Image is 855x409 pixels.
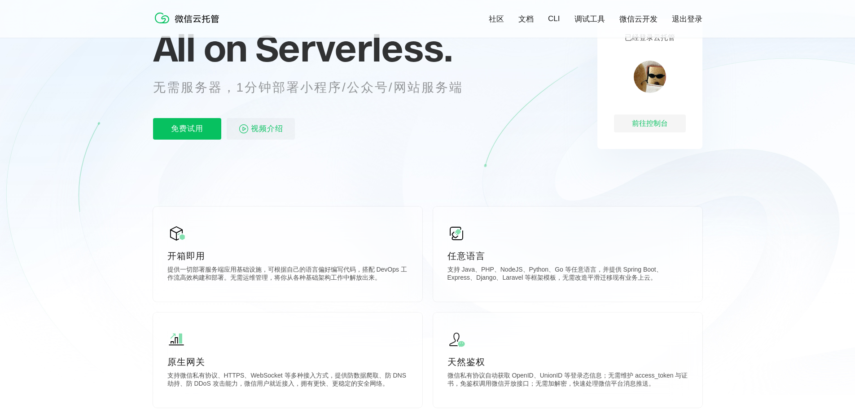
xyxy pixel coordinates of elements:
a: 文档 [518,14,534,24]
span: All on [153,26,247,70]
a: 退出登录 [672,14,702,24]
span: 视频介绍 [251,118,283,140]
span: Serverless. [255,26,452,70]
p: 支持 Java、PHP、NodeJS、Python、Go 等任意语言，并提供 Spring Boot、Express、Django、Laravel 等框架模板，无需改造平滑迁移现有业务上云。 [447,266,688,284]
p: 支持微信私有协议、HTTPS、WebSocket 等多种接入方式，提供防数据爬取、防 DNS 劫持、防 DDoS 攻击能力，微信用户就近接入，拥有更快、更稳定的安全网络。 [167,372,408,390]
a: 调试工具 [574,14,605,24]
a: 社区 [489,14,504,24]
p: 已经登录云托管 [625,33,675,43]
p: 开箱即用 [167,250,408,262]
a: 微信云托管 [153,21,225,28]
img: 微信云托管 [153,9,225,27]
p: 原生网关 [167,356,408,368]
p: 免费试用 [153,118,221,140]
p: 天然鉴权 [447,356,688,368]
div: 前往控制台 [614,114,686,132]
p: 任意语言 [447,250,688,262]
p: 提供一切部署服务端应用基础设施，可根据自己的语言偏好编写代码，搭配 DevOps 工作流高效构建和部署。无需运维管理，将你从各种基础架构工作中解放出来。 [167,266,408,284]
p: 无需服务器，1分钟部署小程序/公众号/网站服务端 [153,79,480,97]
img: video_play.svg [238,123,249,134]
a: CLI [548,14,560,23]
a: 微信云开发 [619,14,658,24]
p: 微信私有协议自动获取 OpenID、UnionID 等登录态信息；无需维护 access_token 与证书，免鉴权调用微信开放接口；无需加解密，快速处理微信平台消息推送。 [447,372,688,390]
